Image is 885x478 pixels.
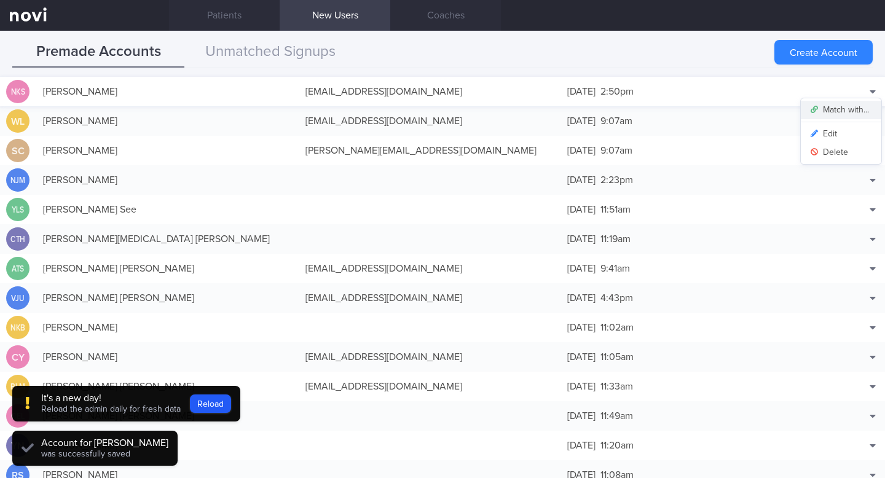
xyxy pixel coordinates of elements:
button: Match with... [801,101,881,119]
span: 9:07am [600,146,632,155]
div: [EMAIL_ADDRESS][DOMAIN_NAME] [299,79,562,104]
div: [EMAIL_ADDRESS][DOMAIN_NAME] [299,286,562,310]
span: [DATE] [567,293,596,303]
button: Unmatched Signups [184,37,356,68]
div: [PERSON_NAME] [PERSON_NAME] [37,256,299,281]
div: [PERSON_NAME] [37,315,299,340]
span: [DATE] [567,146,596,155]
span: 9:07am [600,116,632,126]
span: 2:50pm [600,87,634,96]
span: [DATE] [567,87,596,96]
span: [DATE] [567,352,596,362]
div: [EMAIL_ADDRESS][DOMAIN_NAME] [299,256,562,281]
div: [EMAIL_ADDRESS][DOMAIN_NAME] [299,374,562,399]
span: 11:33am [600,382,633,391]
span: [DATE] [567,411,596,421]
div: NKS [8,80,28,104]
div: NKB [8,316,28,340]
span: [DATE] [567,205,596,214]
div: WL [6,109,29,133]
div: [PERSON_NAME] [37,138,299,163]
div: Account for [PERSON_NAME] [41,437,168,449]
button: Reload [190,394,231,413]
div: CY [6,345,29,369]
div: [PERSON_NAME] [PERSON_NAME] [37,286,299,310]
div: It's a new day! [41,392,181,404]
span: 11:51am [600,205,631,214]
div: [PERSON_NAME] [37,79,299,104]
div: [PERSON_NAME] [37,345,299,369]
span: 4:43pm [600,293,633,303]
span: [DATE] [567,116,596,126]
div: [PERSON_NAME][MEDICAL_DATA] [PERSON_NAME] [37,227,299,251]
div: YLS [8,198,28,222]
span: 11:02am [600,323,634,332]
span: [DATE] [567,441,596,450]
div: RLM [8,375,28,399]
span: 11:49am [600,411,633,421]
span: 11:20am [600,441,634,450]
div: CTH [8,227,28,251]
button: Create Account [774,40,873,65]
span: [DATE] [567,175,596,185]
div: [PERSON_NAME] [PERSON_NAME] [37,374,299,399]
span: 11:05am [600,352,634,362]
div: [EMAIL_ADDRESS][DOMAIN_NAME] [299,109,562,133]
span: 11:19am [600,234,631,244]
span: was successfully saved [41,450,130,458]
button: Edit [801,125,881,143]
div: YN [6,434,29,458]
div: [PERSON_NAME] [37,168,299,192]
button: Delete [801,143,881,162]
div: CEL [8,404,28,428]
div: [EMAIL_ADDRESS][DOMAIN_NAME] [299,345,562,369]
div: VJU [8,286,28,310]
div: [PERSON_NAME][EMAIL_ADDRESS][DOMAIN_NAME] [299,138,562,163]
div: ATS [8,257,28,281]
span: Reload the admin daily for fresh data [41,405,181,413]
span: [DATE] [567,234,596,244]
div: SC [6,139,29,163]
button: Premade Accounts [12,37,184,68]
div: [PERSON_NAME] See [37,197,299,222]
span: [DATE] [567,382,596,391]
span: [DATE] [567,323,596,332]
div: NJM [8,168,28,192]
span: 2:23pm [600,175,633,185]
span: [DATE] [567,264,596,273]
div: [PERSON_NAME] [37,109,299,133]
span: 9:41am [600,264,630,273]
